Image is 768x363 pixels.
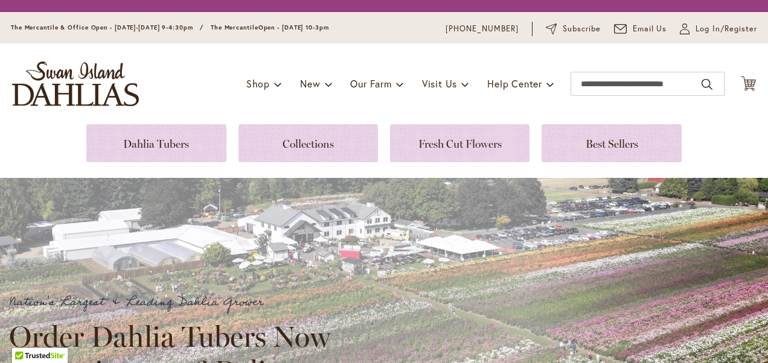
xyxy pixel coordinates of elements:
span: Email Us [633,23,667,35]
span: Subscribe [563,23,601,35]
span: The Mercantile & Office Open - [DATE]-[DATE] 9-4:30pm / The Mercantile [11,24,258,31]
p: Nation's Largest & Leading Dahlia Grower [9,292,341,312]
span: Open - [DATE] 10-3pm [258,24,329,31]
a: Email Us [614,23,667,35]
span: Shop [246,77,270,90]
a: store logo [12,62,139,106]
span: Visit Us [422,77,457,90]
a: Log In/Register [680,23,757,35]
span: Help Center [487,77,542,90]
span: Our Farm [350,77,391,90]
a: Subscribe [546,23,601,35]
span: New [300,77,320,90]
span: Log In/Register [696,23,757,35]
a: [PHONE_NUMBER] [446,23,519,35]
